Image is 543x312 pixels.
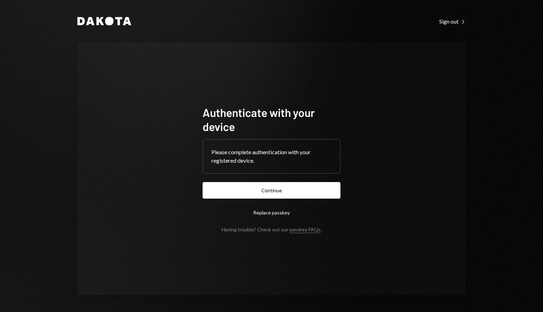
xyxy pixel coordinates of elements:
[203,182,340,199] button: Continue
[203,204,340,221] button: Replace passkey
[222,226,322,232] div: Having trouble? Check out our .
[439,17,466,25] a: Sign out
[289,226,321,233] a: passkey FAQs
[203,105,340,133] h1: Authenticate with your device
[439,18,466,25] div: Sign out
[211,148,332,165] div: Please complete authentication with your registered device.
